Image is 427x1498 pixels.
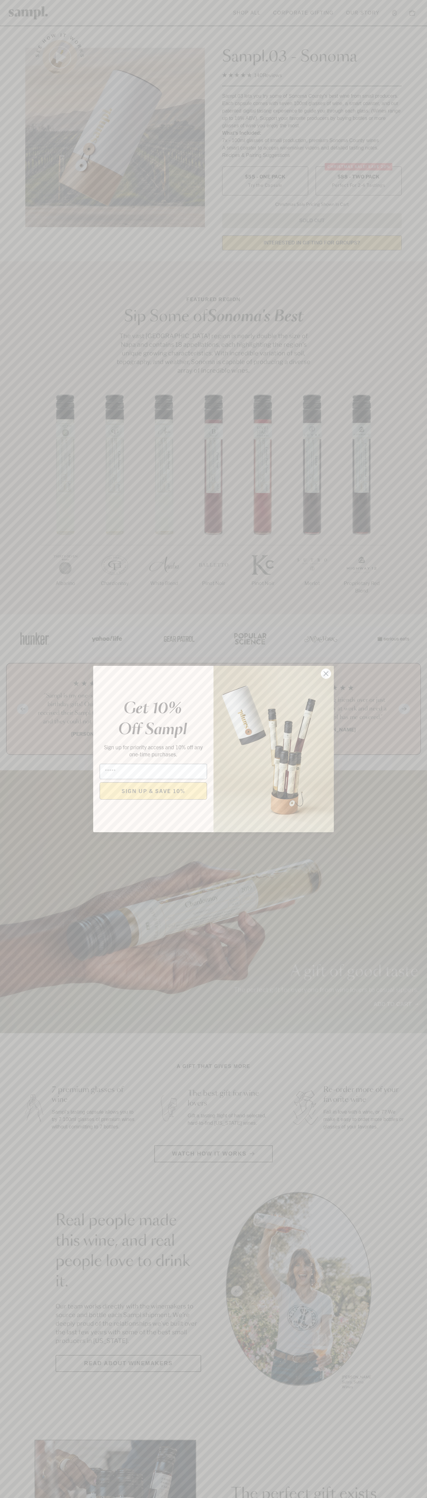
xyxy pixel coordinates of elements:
button: SIGN UP & SAVE 10% [100,782,207,800]
input: Email [100,764,207,779]
span: Sign up for priority access and 10% off any one-time purchases. [104,743,203,758]
em: Get 10% Off Sampl [118,702,187,737]
img: 96933287-25a1-481a-a6d8-4dd623390dc6.png [213,666,334,832]
button: Close dialog [321,668,331,679]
